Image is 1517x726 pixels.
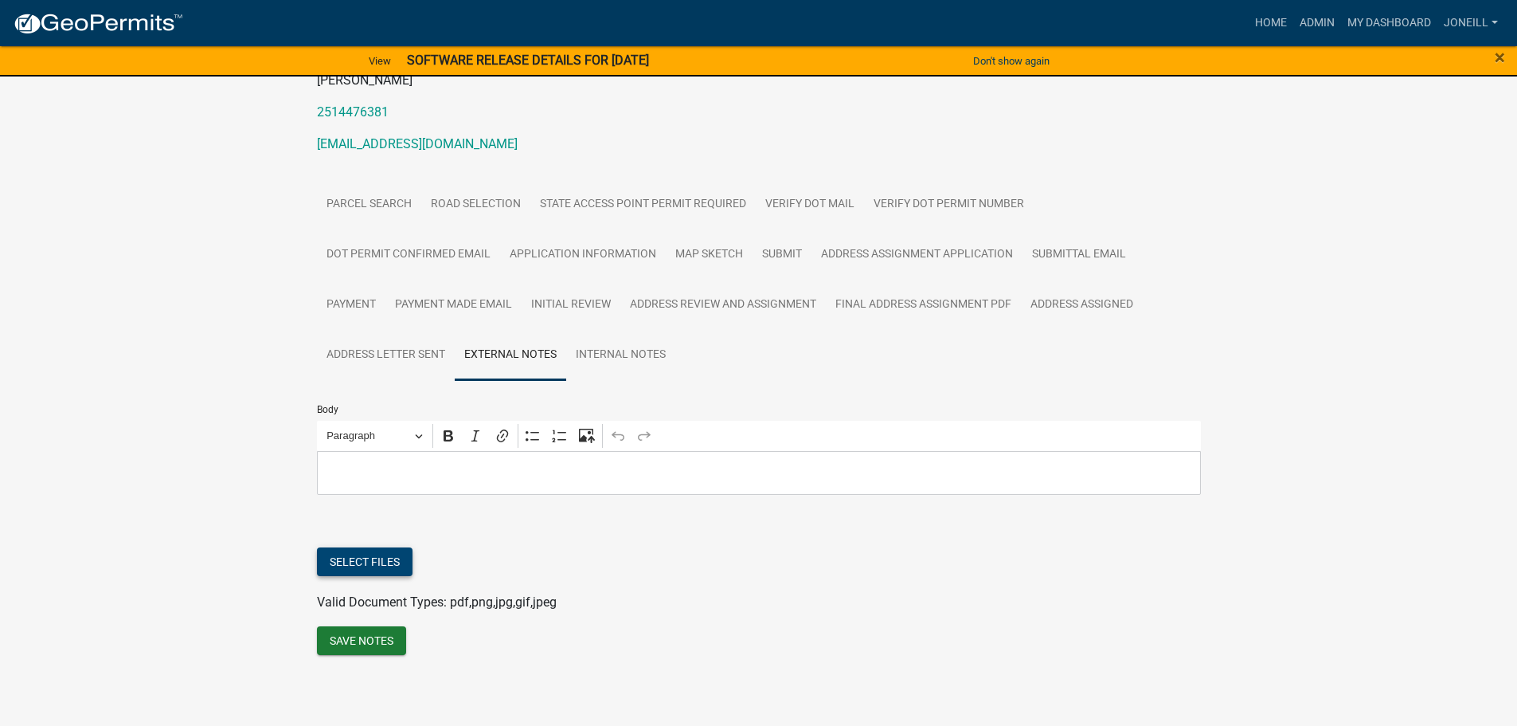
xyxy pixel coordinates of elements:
[317,230,500,281] a: DOT Permit Confirmed Email
[326,426,409,445] span: Paragraph
[317,179,421,230] a: Parcel Search
[317,330,455,381] a: Address Letter Sent
[753,230,811,281] a: Submit
[1341,8,1437,38] a: My Dashboard
[620,280,826,331] a: Address Review and Assignment
[826,280,1021,331] a: Final Address Assignment PDF
[811,230,1022,281] a: Address Assignment Application
[566,330,675,381] a: Internal Notes
[317,104,389,120] a: 2514476381
[864,179,1034,230] a: Verify DOT Permit Number
[317,71,1201,90] p: [PERSON_NAME]
[319,424,429,449] button: Paragraph, Heading
[385,280,522,331] a: Payment Made Email
[317,547,412,576] button: Select files
[455,330,566,381] a: External Notes
[421,179,530,230] a: Road Selection
[967,48,1056,74] button: Don't show again
[1249,8,1293,38] a: Home
[1437,8,1504,38] a: joneill
[317,421,1201,451] div: Editor toolbar
[317,626,406,655] button: Save Notes
[317,280,385,331] a: Payment
[317,451,1201,495] div: Editor editing area: main. Press Alt+0 for help.
[317,405,338,414] label: Body
[317,136,518,151] a: [EMAIL_ADDRESS][DOMAIN_NAME]
[1022,230,1136,281] a: Submittal Email
[756,179,864,230] a: Verify DOT mail
[407,53,649,68] strong: SOFTWARE RELEASE DETAILS FOR [DATE]
[1495,48,1505,67] button: Close
[1293,8,1341,38] a: Admin
[1495,46,1505,69] span: ×
[362,48,397,74] a: View
[500,230,666,281] a: Application Information
[530,179,756,230] a: State Access Point Permit Required
[666,230,753,281] a: Map Sketch
[1021,280,1143,331] a: Address Assigned
[522,280,620,331] a: Initial Review
[317,595,557,610] span: Valid Document Types: pdf,png,jpg,gif,jpeg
